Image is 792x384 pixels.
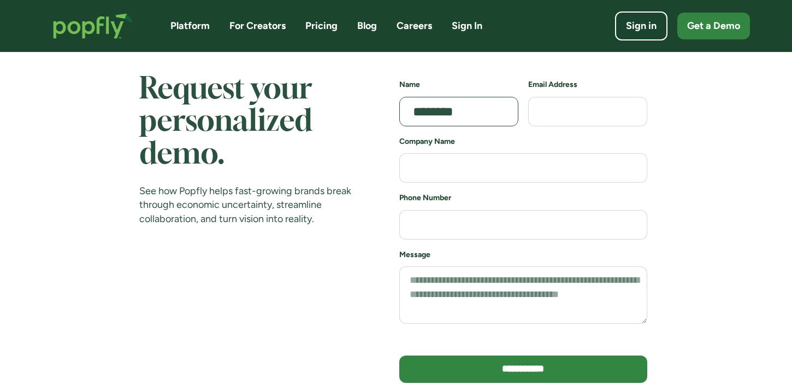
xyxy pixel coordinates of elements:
a: Careers [397,19,432,33]
a: Get a Demo [677,13,750,39]
h6: Company Name [399,136,647,147]
h6: Name [399,79,518,90]
a: Blog [357,19,377,33]
h1: Request your personalized demo. [139,74,354,171]
div: See how Popfly helps fast-growing brands break through economic uncertainty, streamline collabora... [139,184,354,226]
a: Sign in [615,11,667,40]
div: Get a Demo [687,19,740,33]
div: Sign in [626,19,657,33]
a: Platform [170,19,210,33]
h6: Email Address [528,79,647,90]
a: Pricing [305,19,338,33]
h6: Message [399,249,647,260]
a: home [42,2,144,50]
a: Sign In [452,19,482,33]
h6: Phone Number [399,193,647,203]
a: For Creators [229,19,286,33]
